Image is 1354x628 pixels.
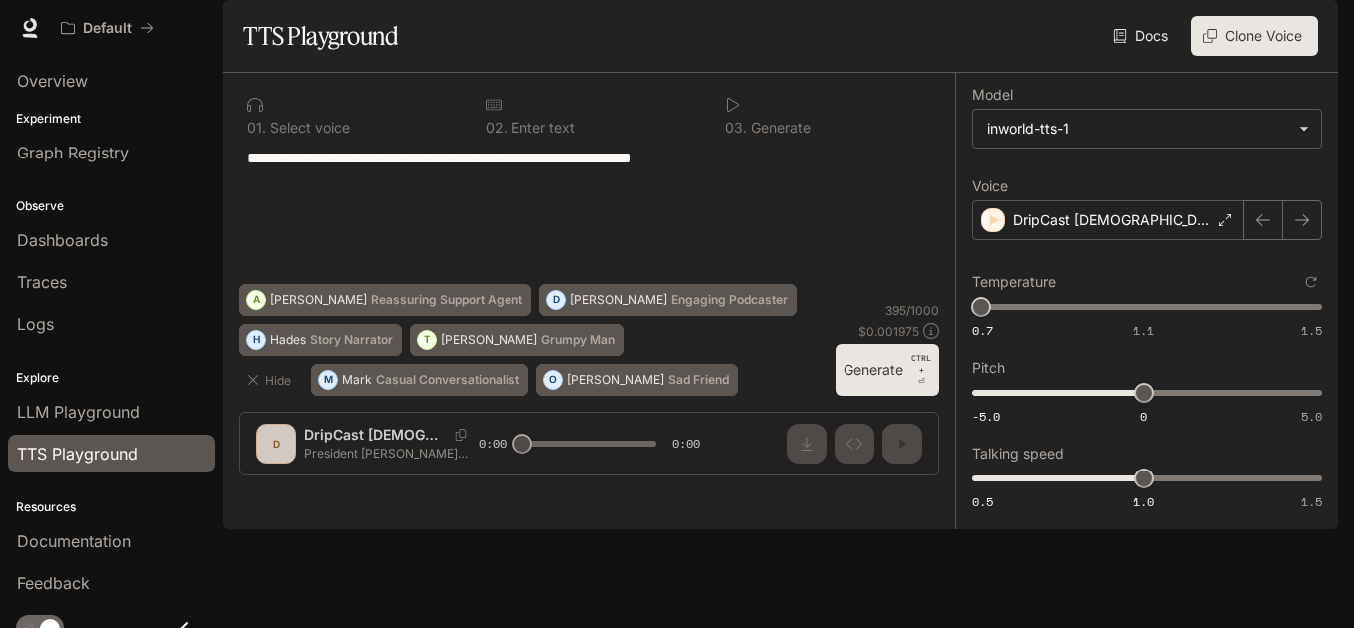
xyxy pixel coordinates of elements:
[1191,16,1318,56] button: Clone Voice
[342,374,372,386] p: Mark
[972,322,993,339] span: 0.7
[1301,322,1322,339] span: 1.5
[836,344,939,396] button: GenerateCTRL +⏎
[570,294,667,306] p: [PERSON_NAME]
[52,8,163,48] button: All workspaces
[270,294,367,306] p: [PERSON_NAME]
[725,121,747,135] p: 0 3 .
[972,493,993,510] span: 0.5
[1301,408,1322,425] span: 5.0
[973,110,1321,148] div: inworld-tts-1
[83,20,132,37] p: Default
[239,364,303,396] button: Hide
[541,334,615,346] p: Grumpy Man
[410,324,624,356] button: T[PERSON_NAME]Grumpy Man
[972,275,1056,289] p: Temperature
[310,334,393,346] p: Story Narrator
[371,294,522,306] p: Reassuring Support Agent
[1133,322,1154,339] span: 1.1
[539,284,797,316] button: D[PERSON_NAME]Engaging Podcaster
[547,284,565,316] div: D
[311,364,528,396] button: MMarkCasual Conversationalist
[987,119,1289,139] div: inworld-tts-1
[418,324,436,356] div: T
[671,294,788,306] p: Engaging Podcaster
[247,324,265,356] div: H
[1109,16,1176,56] a: Docs
[972,447,1064,461] p: Talking speed
[247,284,265,316] div: A
[1301,493,1322,510] span: 1.5
[972,408,1000,425] span: -5.0
[376,374,519,386] p: Casual Conversationalist
[1013,210,1211,230] p: DripCast [DEMOGRAPHIC_DATA] Anchor 1
[239,284,531,316] button: A[PERSON_NAME]Reassuring Support Agent
[441,334,537,346] p: [PERSON_NAME]
[1133,493,1154,510] span: 1.0
[319,364,337,396] div: M
[911,352,931,376] p: CTRL +
[536,364,738,396] button: O[PERSON_NAME]Sad Friend
[972,179,1008,193] p: Voice
[247,121,266,135] p: 0 1 .
[1300,271,1322,293] button: Reset to default
[243,16,398,56] h1: TTS Playground
[239,324,402,356] button: HHadesStory Narrator
[270,334,306,346] p: Hades
[668,374,729,386] p: Sad Friend
[972,88,1013,102] p: Model
[544,364,562,396] div: O
[1140,408,1147,425] span: 0
[972,361,1005,375] p: Pitch
[266,121,350,135] p: Select voice
[567,374,664,386] p: [PERSON_NAME]
[911,352,931,388] p: ⏎
[508,121,575,135] p: Enter text
[486,121,508,135] p: 0 2 .
[747,121,811,135] p: Generate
